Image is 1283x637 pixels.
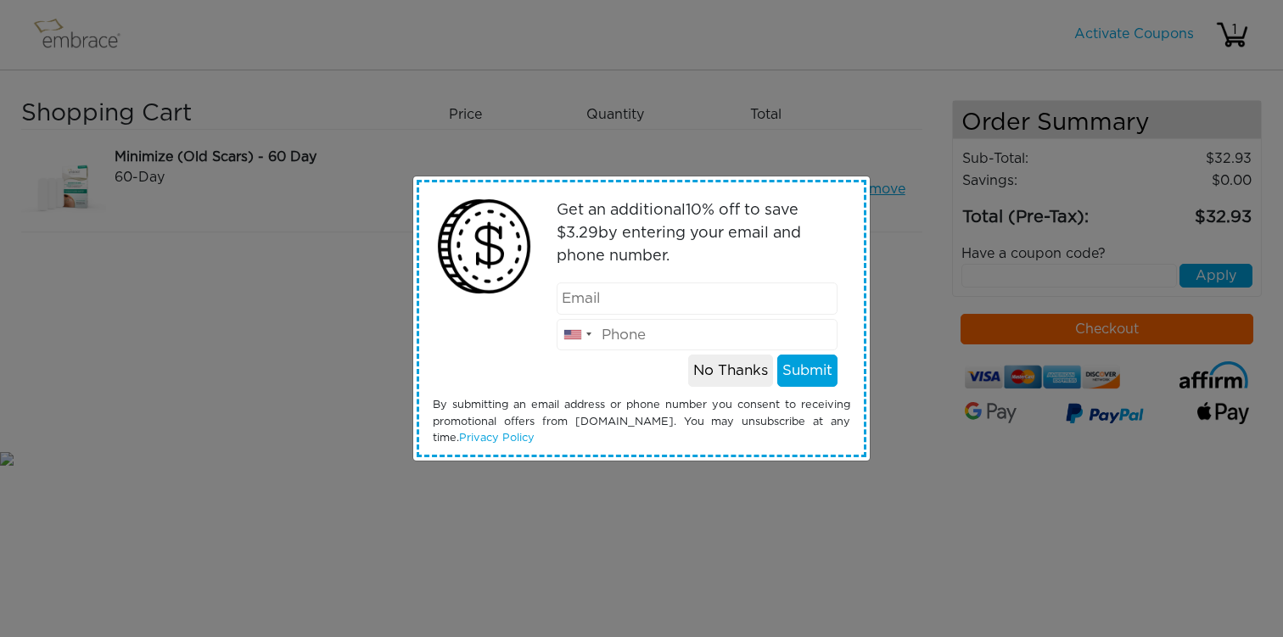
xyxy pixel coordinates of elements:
img: money2.png [429,191,540,302]
input: Phone [557,319,838,351]
div: By submitting an email address or phone number you consent to receiving promotional offers from [... [420,397,863,446]
input: Email [557,282,838,315]
button: No Thanks [688,355,773,387]
button: Submit [777,355,838,387]
div: United States: +1 [557,320,597,350]
a: Privacy Policy [459,433,535,444]
span: 10 [686,203,702,218]
span: 3.29 [566,226,598,241]
p: Get an additional % off to save $ by entering your email and phone number. [557,199,838,268]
